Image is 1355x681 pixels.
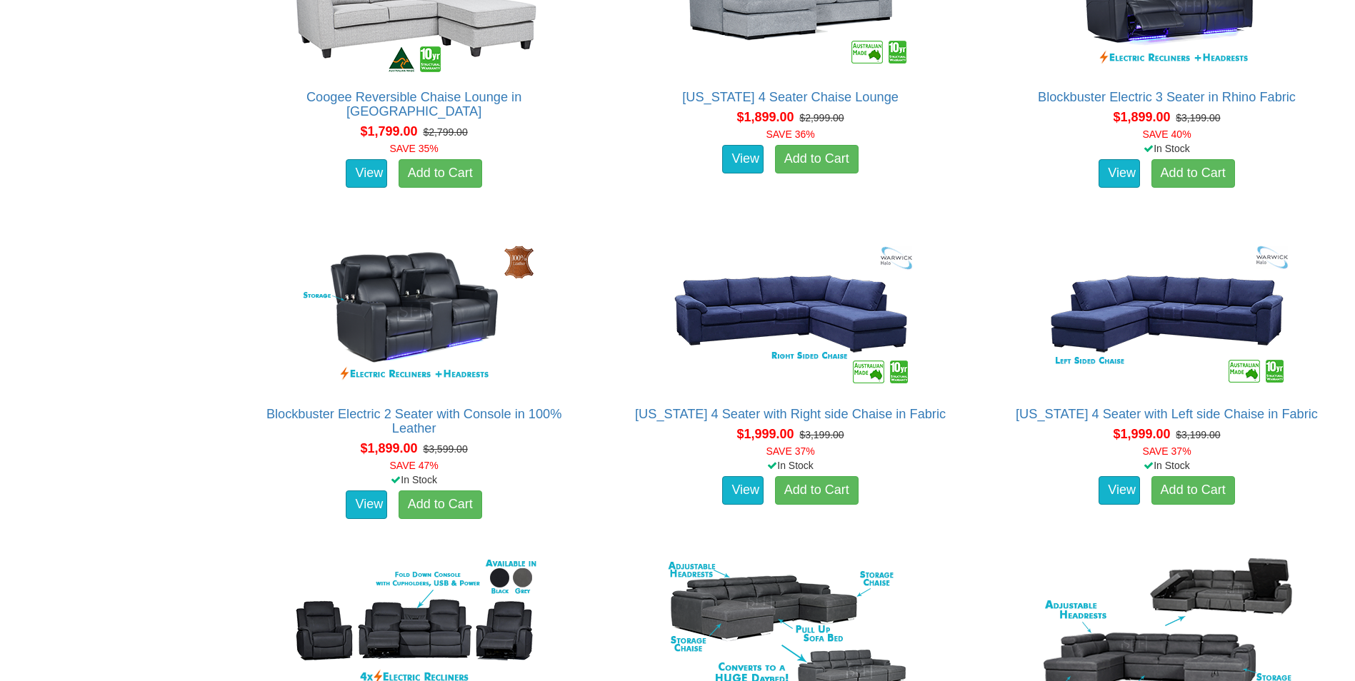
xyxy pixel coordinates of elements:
font: SAVE 40% [1142,128,1191,140]
span: $1,999.00 [1113,427,1170,441]
a: View [346,159,387,188]
a: Add to Cart [399,490,482,519]
img: Arizona 4 Seater with Left side Chaise in Fabric [1039,236,1296,393]
a: Add to Cart [1151,476,1235,505]
del: $2,799.00 [423,126,467,138]
del: $3,199.00 [1176,429,1220,440]
span: $1,799.00 [361,124,418,138]
span: $1,899.00 [736,110,794,124]
font: SAVE 37% [1142,445,1191,457]
img: Arizona 4 Seater with Right side Chaise in Fabric [662,236,919,393]
div: In Stock [986,141,1347,156]
a: Add to Cart [1151,159,1235,188]
del: $3,599.00 [423,443,467,455]
a: [US_STATE] 4 Seater Chaise Lounge [682,90,899,104]
font: SAVE 36% [766,128,814,140]
a: View [1099,159,1140,188]
img: Blockbuster Electric 2 Seater with Console in 100% Leather [286,236,543,393]
div: In Stock [234,473,594,487]
del: $3,199.00 [1176,112,1220,123]
a: [US_STATE] 4 Seater with Right side Chaise in Fabric [635,407,946,421]
a: Add to Cart [775,145,859,173]
span: $1,999.00 [736,427,794,441]
font: SAVE 37% [766,445,814,457]
del: $3,199.00 [799,429,844,440]
a: Coogee Reversible Chaise Lounge in [GEOGRAPHIC_DATA] [306,90,521,118]
div: In Stock [610,458,971,473]
a: [US_STATE] 4 Seater with Left side Chaise in Fabric [1016,407,1318,421]
span: $1,899.00 [361,441,418,455]
a: Blockbuster Electric 2 Seater with Console in 100% Leather [266,407,561,435]
del: $2,999.00 [799,112,844,123]
a: Add to Cart [399,159,482,188]
font: SAVE 35% [390,143,439,154]
a: View [1099,476,1140,505]
a: Blockbuster Electric 3 Seater in Rhino Fabric [1038,90,1296,104]
a: Add to Cart [775,476,859,505]
a: View [346,490,387,519]
font: SAVE 47% [390,460,439,471]
a: View [722,476,764,505]
a: View [722,145,764,173]
div: In Stock [986,458,1347,473]
span: $1,899.00 [1113,110,1170,124]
